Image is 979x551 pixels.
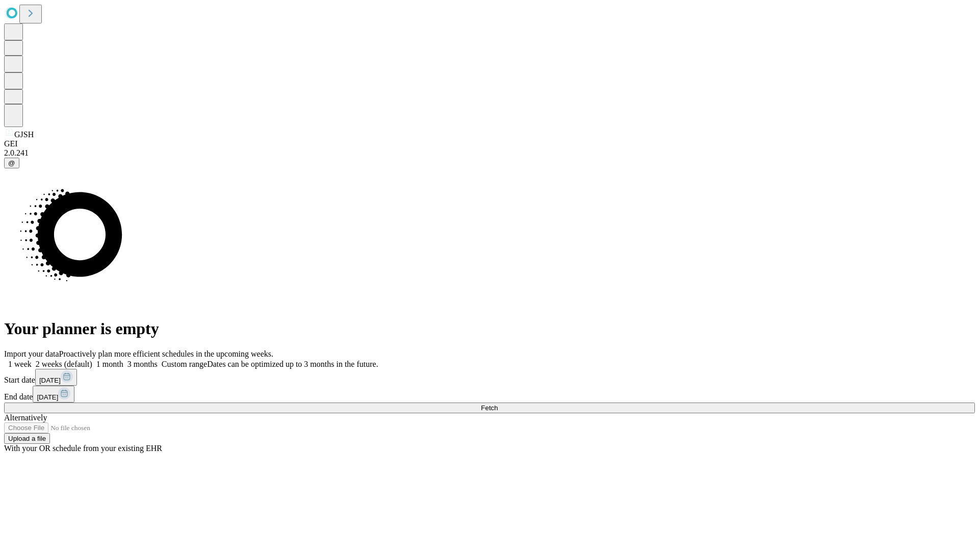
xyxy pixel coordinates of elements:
span: Dates can be optimized up to 3 months in the future. [207,360,378,368]
h1: Your planner is empty [4,319,975,338]
button: Upload a file [4,433,50,444]
span: GJSH [14,130,34,139]
div: End date [4,386,975,403]
span: Proactively plan more efficient schedules in the upcoming weeks. [59,349,273,358]
span: 3 months [127,360,158,368]
span: 1 month [96,360,123,368]
div: GEI [4,139,975,148]
button: [DATE] [35,369,77,386]
span: With your OR schedule from your existing EHR [4,444,162,453]
span: Alternatively [4,413,47,422]
div: Start date [4,369,975,386]
span: @ [8,159,15,167]
span: [DATE] [37,393,58,401]
span: Import your data [4,349,59,358]
span: 1 week [8,360,32,368]
span: Custom range [162,360,207,368]
span: Fetch [481,404,498,412]
button: Fetch [4,403,975,413]
div: 2.0.241 [4,148,975,158]
button: [DATE] [33,386,74,403]
span: 2 weeks (default) [36,360,92,368]
span: [DATE] [39,377,61,384]
button: @ [4,158,19,168]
